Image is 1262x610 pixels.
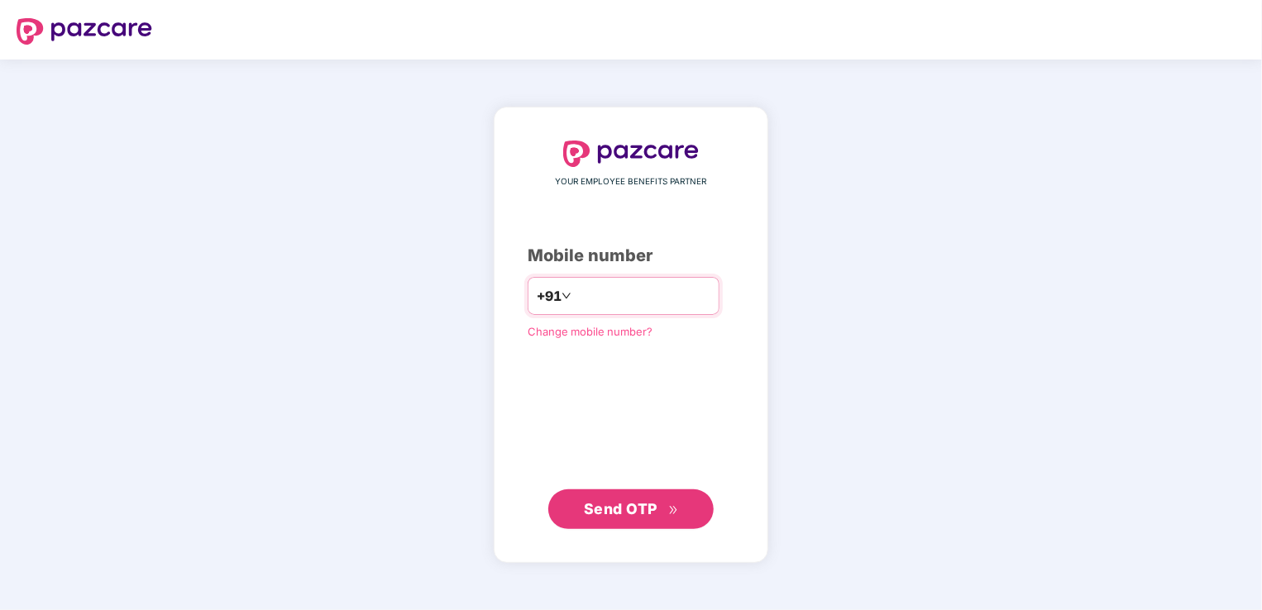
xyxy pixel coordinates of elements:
[563,141,699,167] img: logo
[548,489,714,529] button: Send OTPdouble-right
[537,286,562,307] span: +91
[584,500,657,517] span: Send OTP
[562,291,571,301] span: down
[556,175,707,188] span: YOUR EMPLOYEE BENEFITS PARTNER
[17,18,152,45] img: logo
[528,243,734,269] div: Mobile number
[668,505,679,516] span: double-right
[528,325,653,338] a: Change mobile number?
